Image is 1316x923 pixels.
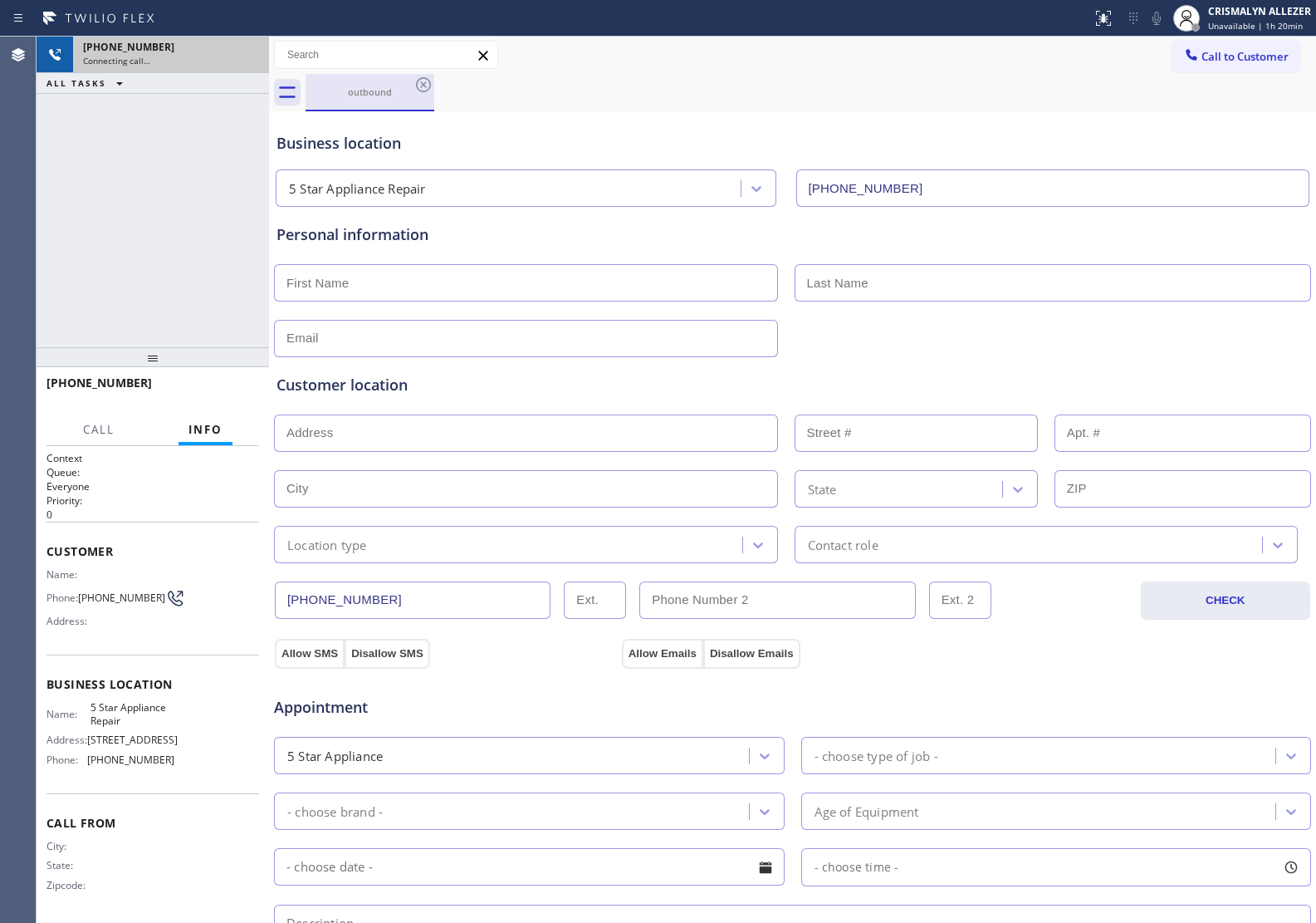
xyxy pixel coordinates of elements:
button: ALL TASKS [37,73,139,93]
span: 5 Star Appliance Repair [91,701,174,727]
div: Contact role [808,535,878,554]
button: Allow SMS [275,639,345,669]
span: Address: [46,734,87,746]
span: Phone: [46,592,78,604]
span: State: [46,859,91,871]
input: Last Name [795,264,1312,302]
span: [PHONE_NUMBER] [87,754,174,766]
button: Info [179,414,232,446]
input: Ext. [564,582,626,619]
button: Disallow Emails [703,639,800,669]
button: Allow Emails [622,639,703,669]
span: [STREET_ADDRESS] [87,734,178,746]
p: 0 [46,508,259,522]
div: State [808,479,837,498]
button: Mute [1145,7,1168,30]
div: outbound [307,86,433,98]
p: Everyone [46,479,259,493]
span: Call to Customer [1201,49,1289,64]
div: 5 Star Appliance [287,746,383,765]
input: Address [274,415,778,452]
div: Business location [276,132,1309,155]
span: Call [83,422,115,437]
span: ALL TASKS [46,77,106,89]
span: Name: [46,568,91,581]
input: Phone Number [796,169,1310,207]
span: Name: [46,708,91,720]
input: Phone Number 2 [639,582,915,619]
span: [PHONE_NUMBER] [78,592,165,604]
input: First Name [274,264,778,302]
div: CRISMALYN ALLEZER [1208,4,1311,18]
div: - choose type of job - [815,746,938,765]
input: - choose date - [274,848,785,886]
input: Search [275,42,497,68]
span: [PHONE_NUMBER] [46,375,152,390]
span: Phone: [46,754,87,766]
span: - choose time - [815,859,899,875]
div: Personal information [276,223,1309,246]
span: City: [46,840,91,852]
span: Appointment [274,696,618,719]
input: ZIP [1054,470,1311,508]
input: Email [274,320,778,357]
h2: Priority: [46,493,259,508]
h2: Queue: [46,465,259,479]
input: Street # [795,415,1038,452]
input: Apt. # [1054,415,1311,452]
button: CHECK [1141,582,1311,620]
input: City [274,470,778,508]
span: Customer [46,543,259,559]
div: - choose brand - [287,802,383,821]
div: Age of Equipment [815,802,919,821]
span: Unavailable | 1h 20min [1208,20,1303,32]
input: Ext. 2 [929,582,991,619]
span: Zipcode: [46,879,91,891]
h1: Context [46,451,259,465]
span: Business location [46,676,259,692]
span: Connecting call… [83,55,150,66]
button: Call [73,414,125,446]
span: Address: [46,615,91,627]
button: Call to Customer [1172,41,1299,72]
button: Disallow SMS [345,639,430,669]
span: Info [188,422,223,437]
span: [PHONE_NUMBER] [83,40,174,54]
div: Customer location [276,374,1309,396]
div: 5 Star Appliance Repair [289,179,426,199]
span: Call From [46,815,259,831]
div: Location type [287,535,367,554]
input: Phone Number [275,582,550,619]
